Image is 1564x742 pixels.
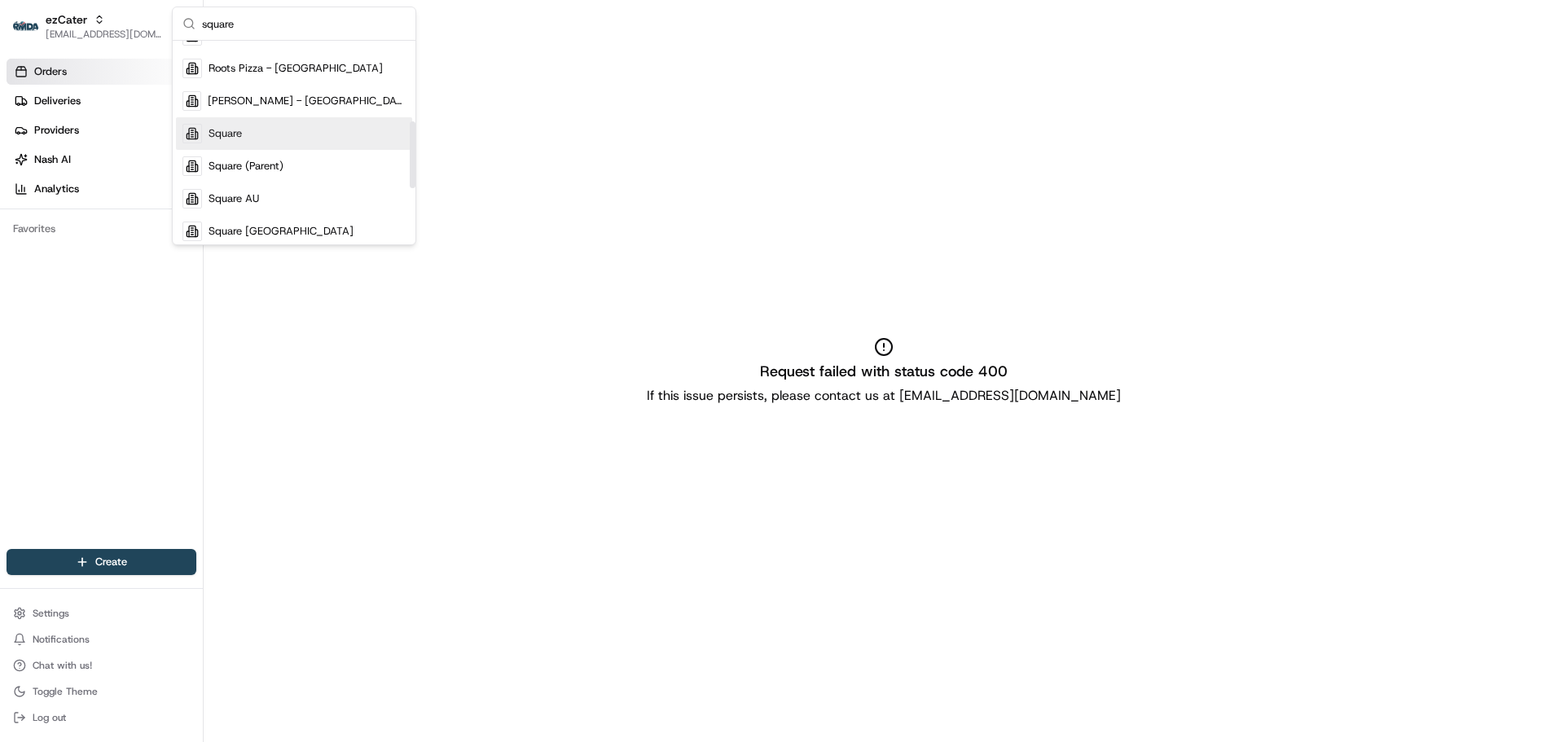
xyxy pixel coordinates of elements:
span: Orders [34,64,67,79]
button: Chat with us! [7,654,196,677]
div: Start new chat [73,156,267,172]
img: 1753817452368-0c19585d-7be3-40d9-9a41-2dc781b3d1eb [34,156,64,185]
button: ezCaterezCater[EMAIL_ADDRESS][DOMAIN_NAME] [7,7,169,46]
button: Create [7,549,196,575]
span: Toggle Theme [33,685,98,698]
button: See all [253,209,297,228]
span: Chat with us! [33,659,92,672]
img: ezCater [13,21,39,32]
img: Nash [16,16,49,49]
span: Square (Parent) [209,159,283,173]
div: Past conversations [16,212,109,225]
span: [PERSON_NAME] - [GEOGRAPHIC_DATA] [208,94,406,108]
div: We're available if you need us! [73,172,224,185]
button: Log out [7,706,196,729]
span: Create [95,555,127,569]
span: • [135,252,141,266]
button: Start new chat [277,160,297,180]
button: Settings [7,602,196,625]
button: Toggle Theme [7,680,196,703]
span: Square [209,126,242,141]
span: Knowledge Base [33,320,125,336]
span: Square AU [209,191,259,206]
a: Powered byPylon [115,359,197,372]
button: ezCater [46,11,87,28]
a: Orders [7,59,203,85]
span: Analytics [34,182,79,196]
div: Suggestions [173,41,415,244]
span: Pylon [162,360,197,372]
button: Notifications [7,628,196,651]
span: Settings [33,607,69,620]
span: Roots Pizza - [GEOGRAPHIC_DATA] [209,61,383,76]
h2: Request failed with status code 400 [760,360,1008,383]
div: 📗 [16,322,29,335]
a: Deliveries [7,88,203,114]
span: [PERSON_NAME] [51,252,132,266]
div: 💻 [138,322,151,335]
input: Search... [202,7,406,40]
div: Favorites [7,216,196,242]
button: [EMAIL_ADDRESS][DOMAIN_NAME] [46,28,162,41]
p: Welcome 👋 [16,65,297,91]
a: Providers [7,117,203,143]
span: [DATE] [144,252,178,266]
span: Deliveries [34,94,81,108]
p: If this issue persists, please contact us at [EMAIL_ADDRESS][DOMAIN_NAME] [647,386,1121,406]
img: 1736555255976-a54dd68f-1ca7-489b-9aae-adbdc363a1c4 [33,253,46,266]
span: Square [GEOGRAPHIC_DATA] [209,224,354,239]
input: Clear [42,105,269,122]
span: Notifications [33,633,90,646]
a: Nash AI [7,147,203,173]
a: Analytics [7,176,203,202]
a: 📗Knowledge Base [10,314,131,343]
span: Nash AI [34,152,71,167]
span: Providers [34,123,79,138]
img: 1736555255976-a54dd68f-1ca7-489b-9aae-adbdc363a1c4 [16,156,46,185]
a: 💻API Documentation [131,314,268,343]
img: Bea Lacdao [16,237,42,263]
span: API Documentation [154,320,261,336]
span: Log out [33,711,66,724]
